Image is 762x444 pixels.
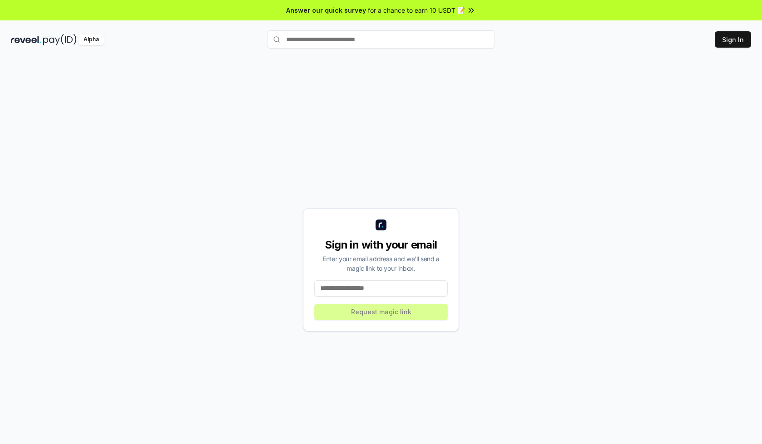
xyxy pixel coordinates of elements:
[286,5,366,15] span: Answer our quick survey
[314,254,448,273] div: Enter your email address and we’ll send a magic link to your inbox.
[11,34,41,45] img: reveel_dark
[43,34,77,45] img: pay_id
[368,5,465,15] span: for a chance to earn 10 USDT 📝
[78,34,104,45] div: Alpha
[314,238,448,252] div: Sign in with your email
[376,220,386,230] img: logo_small
[715,31,751,48] button: Sign In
